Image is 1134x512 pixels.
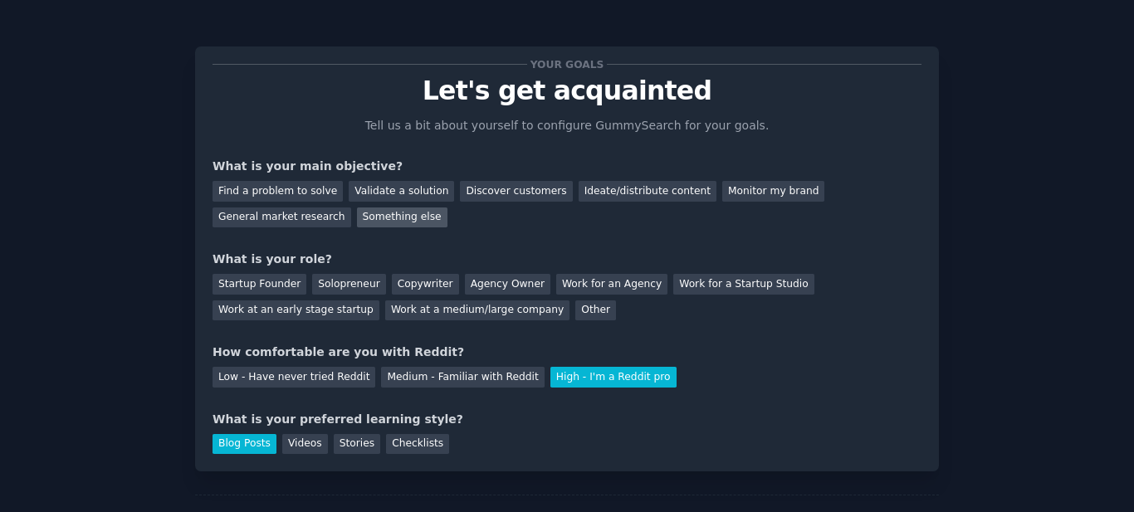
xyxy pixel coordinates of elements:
div: What is your main objective? [213,158,921,175]
div: Blog Posts [213,434,276,455]
p: Let's get acquainted [213,76,921,105]
div: Work at an early stage startup [213,300,379,321]
div: Other [575,300,616,321]
div: Monitor my brand [722,181,824,202]
div: Ideate/distribute content [579,181,716,202]
div: How comfortable are you with Reddit? [213,344,921,361]
div: Startup Founder [213,274,306,295]
div: Validate a solution [349,181,454,202]
div: General market research [213,207,351,228]
div: High - I'm a Reddit pro [550,367,677,388]
div: Videos [282,434,328,455]
div: Low - Have never tried Reddit [213,367,375,388]
div: Work for an Agency [556,274,667,295]
div: Stories [334,434,380,455]
div: Discover customers [460,181,572,202]
div: Find a problem to solve [213,181,343,202]
p: Tell us a bit about yourself to configure GummySearch for your goals. [358,117,776,134]
div: What is your role? [213,251,921,268]
div: Medium - Familiar with Reddit [381,367,544,388]
div: Agency Owner [465,274,550,295]
div: Solopreneur [312,274,385,295]
span: Your goals [527,56,607,73]
div: What is your preferred learning style? [213,411,921,428]
div: Work for a Startup Studio [673,274,814,295]
div: Checklists [386,434,449,455]
div: Something else [357,207,447,228]
div: Work at a medium/large company [385,300,569,321]
div: Copywriter [392,274,459,295]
